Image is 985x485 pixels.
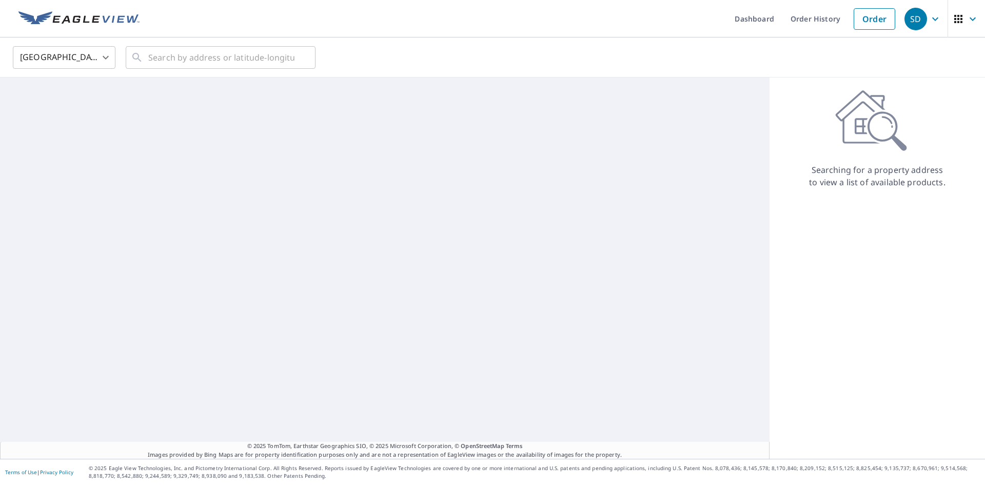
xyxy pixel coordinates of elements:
p: Searching for a property address to view a list of available products. [809,164,946,188]
a: Terms of Use [5,469,37,476]
div: [GEOGRAPHIC_DATA] [13,43,115,72]
a: Terms [506,442,523,450]
img: EV Logo [18,11,140,27]
a: Order [854,8,895,30]
div: SD [904,8,927,30]
p: | [5,469,73,475]
p: © 2025 Eagle View Technologies, Inc. and Pictometry International Corp. All Rights Reserved. Repo... [89,464,980,480]
a: OpenStreetMap [461,442,504,450]
span: © 2025 TomTom, Earthstar Geographics SIO, © 2025 Microsoft Corporation, © [247,442,523,451]
a: Privacy Policy [40,469,73,476]
input: Search by address or latitude-longitude [148,43,294,72]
